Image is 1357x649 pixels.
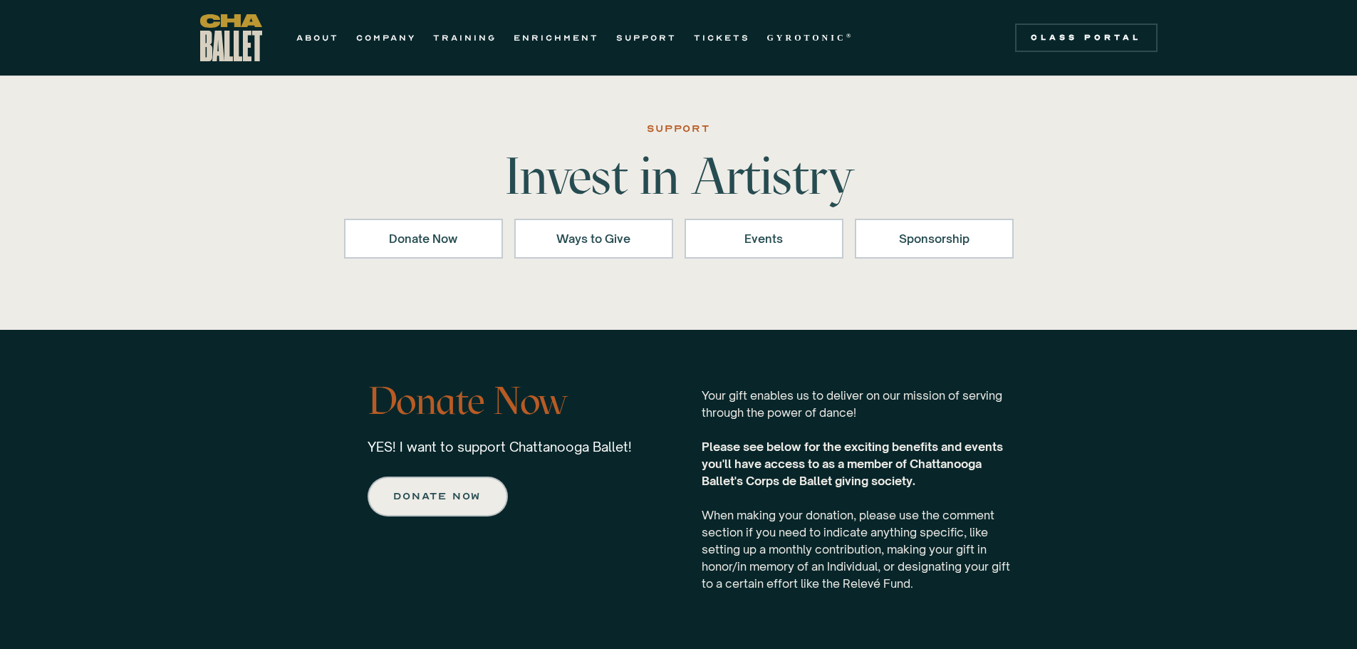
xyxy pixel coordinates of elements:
a: home [200,14,262,61]
div: Donate now [395,488,481,505]
a: Class Portal [1015,24,1158,52]
a: Donate now [368,477,508,516]
a: TRAINING [433,29,496,46]
a: GYROTONIC® [767,29,854,46]
a: ABOUT [296,29,339,46]
div: SUPPORT [647,120,710,137]
a: Donate Now [344,219,503,259]
h1: Invest in Artistry [457,150,901,202]
div: Ways to Give [533,230,655,247]
div: Sponsorship [873,230,995,247]
div: Donate Now [363,230,484,247]
strong: Please see below for the exciting benefits and events you'll have access to as a member of Chatta... [702,440,1003,488]
a: SUPPORT [616,29,677,46]
a: ENRICHMENT [514,29,599,46]
a: Ways to Give [514,219,673,259]
div: Class Portal [1024,32,1149,43]
p: Your gift enables us to deliver on our mission of serving through the power of dance! ‍ When maki... [702,373,1014,592]
h3: Donate Now [368,373,632,430]
div: Events [703,230,825,247]
a: Sponsorship [855,219,1014,259]
p: YES! I want to support Chattanooga Ballet! [368,438,632,455]
strong: GYROTONIC [767,33,846,43]
a: Events [685,219,843,259]
sup: ® [846,32,854,39]
a: COMPANY [356,29,416,46]
a: TICKETS [694,29,750,46]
